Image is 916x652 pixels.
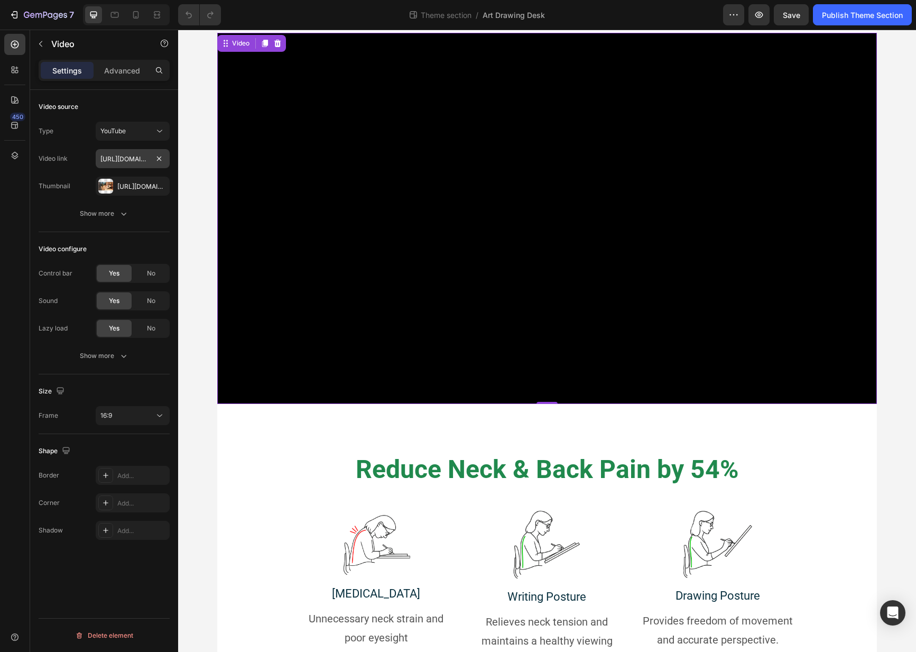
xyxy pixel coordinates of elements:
p: 7 [69,8,74,21]
div: Video [52,9,73,19]
img: ArtLift-pose3.png [505,471,574,558]
div: Video source [39,102,78,112]
span: No [147,296,155,306]
p: Settings [52,65,82,76]
div: Video link [39,154,68,163]
p: Unnecessary neck strain and [114,580,282,599]
div: Undo/Redo [178,4,221,25]
p: Relieves neck tension and maintains a healthy viewing distance. [284,583,453,640]
span: Save [783,11,800,20]
button: Save [774,4,809,25]
div: Frame [39,411,58,420]
span: No [147,324,155,333]
div: 450 [10,113,25,121]
div: Shape [39,444,72,458]
span: / [476,10,478,21]
p: Advanced [104,65,140,76]
button: 7 [4,4,79,25]
div: Border [39,471,59,480]
span: Yes [109,296,119,306]
div: Video configure [39,244,87,254]
span: YouTube [100,127,126,135]
div: Corner [39,498,60,508]
div: Show more [80,208,129,219]
div: Sound [39,296,58,306]
div: Type [39,126,53,136]
div: [URL][DOMAIN_NAME] [117,182,167,191]
span: Art Drawing Desk [483,10,545,21]
span: No [147,269,155,278]
p: Video [51,38,141,50]
div: Shadow [39,526,63,535]
p: Drawing Posture [456,559,624,573]
span: Theme section [419,10,474,21]
div: Size [39,384,67,399]
img: ArtLift-pose1.png [164,471,233,556]
span: 16:9 [100,411,112,419]
p: Provides freedom of movement and accurate perspective. [456,582,624,620]
div: Thumbnail [39,181,70,191]
iframe: Design area [178,30,916,652]
button: Publish Theme Section [813,4,912,25]
p: Writing Posture [284,561,453,574]
div: Control bar [39,269,72,278]
div: Show more [80,351,129,361]
div: Add... [117,499,167,508]
iframe: Video [39,3,699,374]
span: Yes [109,324,119,333]
h2: Reduce Neck & Back Pain by 54% [52,421,686,458]
div: Delete element [75,629,133,642]
div: Publish Theme Section [822,10,903,21]
input: Insert video url here [96,149,170,168]
p: [MEDICAL_DATA] [114,557,282,571]
button: Show more [39,204,170,223]
div: Add... [117,471,167,481]
img: ArtLift-pose2.png [335,471,403,559]
div: Add... [117,526,167,536]
div: Lazy load [39,324,68,333]
button: 16:9 [96,406,170,425]
button: Show more [39,346,170,365]
button: YouTube [96,122,170,141]
div: Open Intercom Messenger [880,600,905,626]
span: Yes [109,269,119,278]
p: poor eyesight [114,599,282,618]
button: Delete element [39,627,170,644]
